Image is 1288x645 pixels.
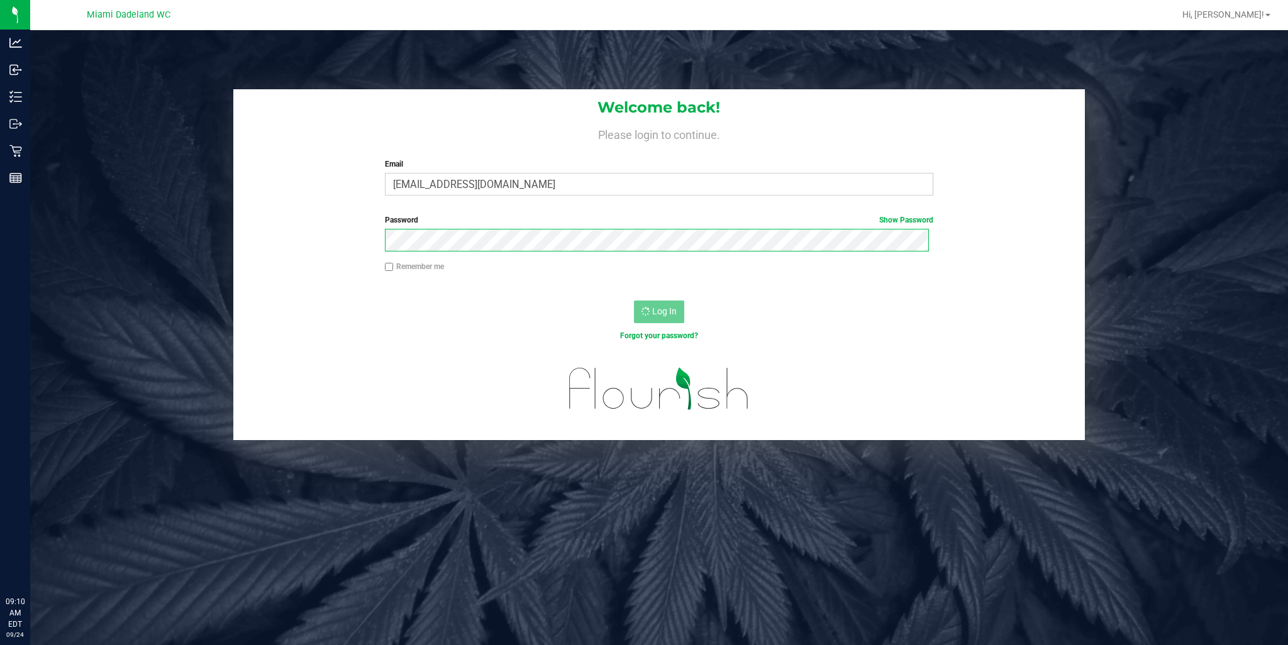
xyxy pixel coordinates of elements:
[879,216,933,224] a: Show Password
[553,355,765,423] img: flourish_logo.svg
[9,63,22,76] inline-svg: Inbound
[233,126,1084,141] h4: Please login to continue.
[87,9,170,20] span: Miami Dadeland WC
[385,261,444,272] label: Remember me
[652,306,677,316] span: Log In
[233,99,1084,116] h1: Welcome back!
[620,331,698,340] a: Forgot your password?
[6,596,25,630] p: 09:10 AM EDT
[1182,9,1264,19] span: Hi, [PERSON_NAME]!
[385,263,394,272] input: Remember me
[9,36,22,49] inline-svg: Analytics
[634,300,684,323] button: Log In
[385,158,933,170] label: Email
[385,216,418,224] span: Password
[6,630,25,639] p: 09/24
[9,145,22,157] inline-svg: Retail
[9,172,22,184] inline-svg: Reports
[9,91,22,103] inline-svg: Inventory
[9,118,22,130] inline-svg: Outbound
